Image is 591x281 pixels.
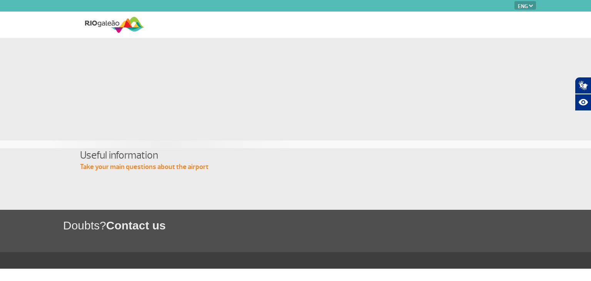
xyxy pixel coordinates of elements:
p: Take your main questions about the airport [80,162,511,172]
button: Abrir recursos assistivos. [575,94,591,111]
span: Contact us [106,219,166,232]
h4: Useful information [80,148,511,162]
div: Plugin de acessibilidade da Hand Talk. [575,77,591,111]
h1: Doubts? [63,217,591,233]
button: Abrir tradutor de língua de sinais. [575,77,591,94]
